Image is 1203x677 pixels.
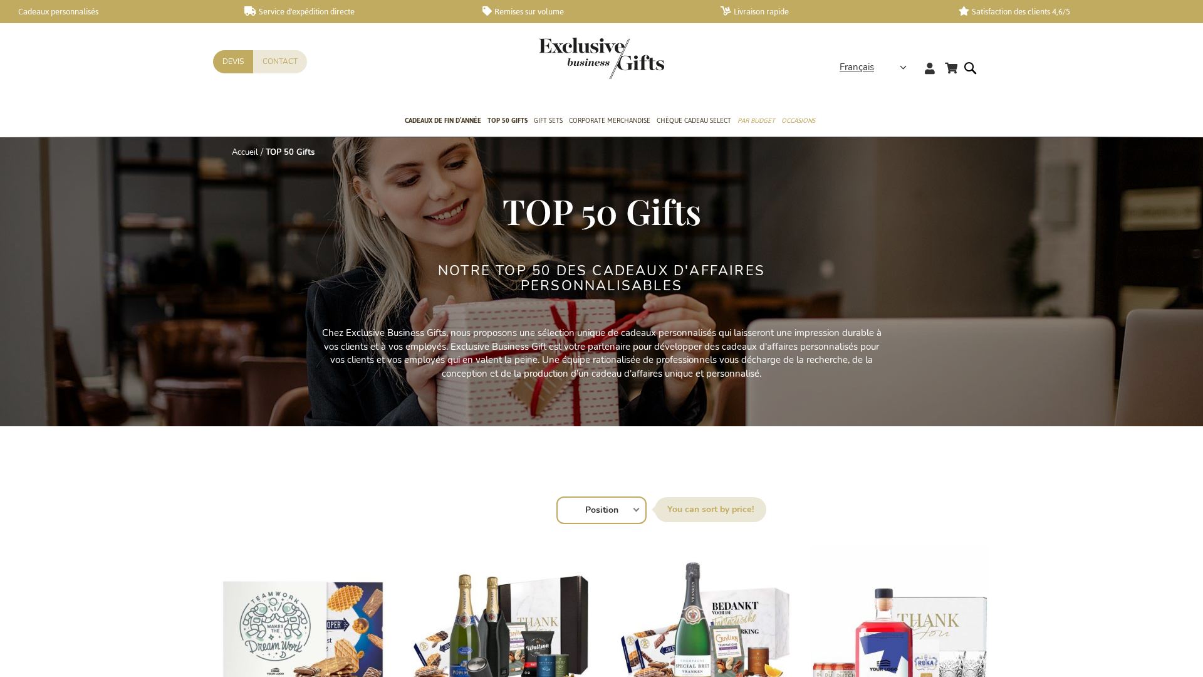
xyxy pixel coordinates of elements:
[487,106,528,137] a: TOP 50 Gifts
[320,327,883,380] p: Chez Exclusive Business Gifts, nous proposons une sélection unique de cadeaux personnalisés qui l...
[534,106,563,137] a: Gift Sets
[482,6,700,17] a: Remises sur volume
[503,187,701,234] span: TOP 50 Gifts
[539,38,601,79] a: store logo
[253,50,307,73] a: Contact
[539,38,664,79] img: Exclusive Business gifts logo
[737,106,775,137] a: Par budget
[367,263,836,293] h2: Notre TOP 50 des cadeaux d'affaires personnalisables
[781,106,815,137] a: Occasions
[213,50,253,73] a: Devis
[657,114,731,127] span: Chèque Cadeau Select
[840,60,874,75] span: Français
[655,497,766,522] label: [GEOGRAPHIC_DATA] par
[737,114,775,127] span: Par budget
[534,114,563,127] span: Gift Sets
[405,106,481,137] a: Cadeaux de fin d’année
[232,147,258,158] a: Accueil
[569,106,650,137] a: Corporate Merchandise
[244,6,462,17] a: Service d'expédition directe
[6,6,224,17] a: Cadeaux personnalisés
[959,6,1177,17] a: Satisfaction des clients 4,6/5
[657,106,731,137] a: Chèque Cadeau Select
[721,6,939,17] a: Livraison rapide
[569,114,650,127] span: Corporate Merchandise
[266,147,315,158] strong: TOP 50 Gifts
[405,114,481,127] span: Cadeaux de fin d’année
[781,114,815,127] span: Occasions
[487,114,528,127] span: TOP 50 Gifts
